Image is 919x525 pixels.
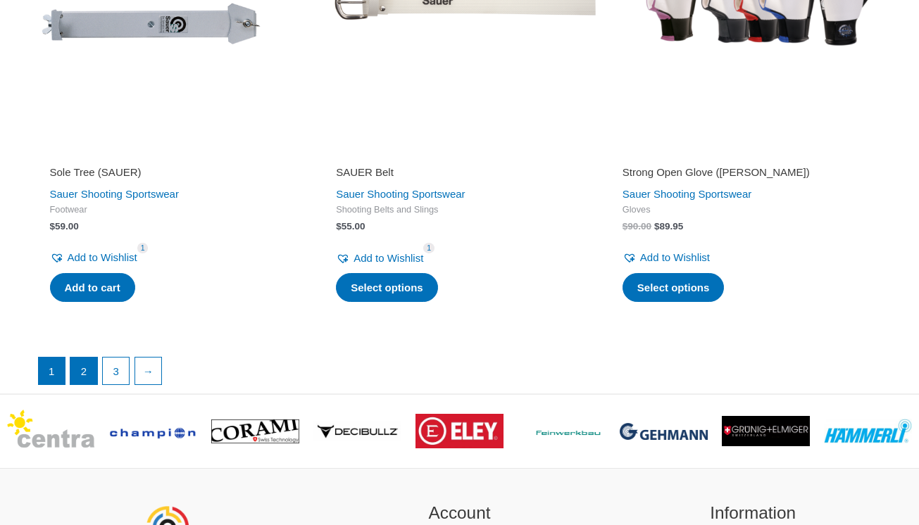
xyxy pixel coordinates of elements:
bdi: 59.00 [50,221,79,232]
a: Add to cart: “Sole Tree (SAUER)” [50,273,135,303]
h2: Sole Tree (SAUER) [50,165,297,179]
span: Add to Wishlist [640,251,710,263]
a: Sole Tree (SAUER) [50,165,297,184]
bdi: 89.95 [654,221,683,232]
a: Sauer Shooting Sportswear [623,188,751,200]
a: SAUER Belt [336,165,583,184]
a: Add to Wishlist [50,248,137,267]
a: → [135,358,162,384]
span: 1 [137,243,149,253]
a: Strong Open Glove ([PERSON_NAME]) [623,165,870,184]
span: Footwear [50,204,297,216]
span: Page 1 [39,358,65,384]
a: Select options for “Strong Open Glove (SAUER)” [623,273,725,303]
h2: SAUER Belt [336,165,583,179]
a: Add to Wishlist [336,248,423,268]
span: $ [50,221,56,232]
a: Page 2 [70,358,97,384]
span: $ [654,221,660,232]
nav: Product Pagination [37,357,882,392]
span: Add to Wishlist [68,251,137,263]
img: brand logo [415,414,504,448]
span: Gloves [623,204,870,216]
iframe: Customer reviews powered by Trustpilot [50,146,297,163]
bdi: 90.00 [623,221,651,232]
h2: Strong Open Glove ([PERSON_NAME]) [623,165,870,179]
iframe: Customer reviews powered by Trustpilot [623,146,870,163]
bdi: 55.00 [336,221,365,232]
iframe: Customer reviews powered by Trustpilot [336,146,583,163]
a: Sauer Shooting Sportswear [336,188,465,200]
a: Add to Wishlist [623,248,710,267]
a: Sauer Shooting Sportswear [50,188,179,200]
span: $ [623,221,628,232]
span: Shooting Belts and Slings [336,204,583,216]
a: Page 3 [103,358,130,384]
a: Select options for “SAUER Belt” [336,273,438,303]
span: $ [336,221,342,232]
span: Add to Wishlist [354,252,423,264]
span: 1 [423,243,435,253]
